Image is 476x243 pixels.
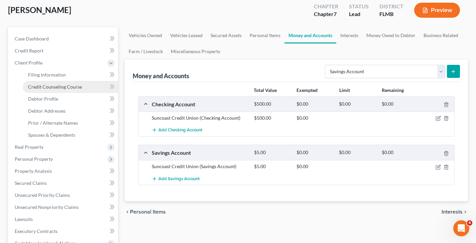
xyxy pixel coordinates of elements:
a: Business Related [420,27,462,43]
button: Preview [414,3,460,18]
button: Add Checking Account [152,124,202,136]
span: Executory Contracts [15,228,57,234]
button: chevron_left Personal Items [125,209,166,215]
div: $500.00 [251,115,293,121]
i: chevron_left [125,209,130,215]
div: $0.00 [336,149,378,156]
button: Add Savings Account [152,172,200,185]
div: Chapter [314,10,338,18]
div: Status [349,3,369,10]
a: Lawsuits [9,213,118,225]
div: $5.00 [251,163,293,170]
div: Checking Account [148,101,251,108]
span: Personal Items [130,209,166,215]
a: Executory Contracts [9,225,118,237]
span: Spouses & Dependents [28,132,75,138]
span: Unsecured Priority Claims [15,192,70,198]
span: [PERSON_NAME] [8,5,71,15]
span: 7 [334,11,337,17]
span: Unsecured Nonpriority Claims [15,204,79,210]
div: Suncoast Credit Union (Savings Account) [148,163,251,170]
a: Money Owed to Debtor [362,27,420,43]
a: Filing Information [23,69,118,81]
div: Chapter [314,3,338,10]
a: Unsecured Nonpriority Claims [9,201,118,213]
strong: Limit [339,87,350,93]
div: District [379,3,403,10]
strong: Exempted [296,87,318,93]
a: Spouses & Dependents [23,129,118,141]
a: Interests [336,27,362,43]
span: Interests [442,209,463,215]
span: Debtor Addresses [28,108,66,114]
span: Prior / Alternate Names [28,120,78,126]
div: $0.00 [378,101,421,107]
span: Lawsuits [15,216,33,222]
a: Vehicles Owned [125,27,166,43]
div: $0.00 [293,101,336,107]
a: Farm / Livestock [125,43,167,59]
span: Client Profile [15,60,42,66]
strong: Total Value [254,87,277,93]
a: Secured Assets [207,27,246,43]
a: Money and Accounts [284,27,336,43]
div: $0.00 [336,101,378,107]
div: Savings Account [148,149,251,156]
a: Prior / Alternate Names [23,117,118,129]
div: FLMB [379,10,403,18]
div: $0.00 [293,115,336,121]
div: $5.00 [251,149,293,156]
div: $0.00 [378,149,421,156]
span: Filing Information [28,72,66,78]
span: Property Analysis [15,168,52,174]
span: Real Property [15,144,43,150]
a: Unsecured Priority Claims [9,189,118,201]
span: Add Savings Account [158,176,200,181]
div: $0.00 [293,149,336,156]
strong: Remaining [382,87,404,93]
div: Money and Accounts [133,72,189,80]
div: $0.00 [293,163,336,170]
a: Property Analysis [9,165,118,177]
span: Personal Property [15,156,53,162]
span: Case Dashboard [15,36,49,41]
a: Vehicles Leased [166,27,207,43]
span: Credit Report [15,48,43,53]
span: Secured Claims [15,180,47,186]
a: Credit Counseling Course [23,81,118,93]
a: Debtor Profile [23,93,118,105]
span: 4 [467,220,472,226]
a: Debtor Addresses [23,105,118,117]
a: Personal Items [246,27,284,43]
iframe: Intercom live chat [453,220,469,236]
a: Miscellaneous Property [167,43,224,59]
span: Debtor Profile [28,96,58,102]
span: Add Checking Account [158,128,202,133]
div: Suncoast Credit Union (Checking Account) [148,115,251,121]
span: Credit Counseling Course [28,84,82,90]
button: Interests chevron_right [442,209,468,215]
i: chevron_right [463,209,468,215]
div: Lead [349,10,369,18]
a: Case Dashboard [9,33,118,45]
a: Secured Claims [9,177,118,189]
a: Credit Report [9,45,118,57]
div: $500.00 [251,101,293,107]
